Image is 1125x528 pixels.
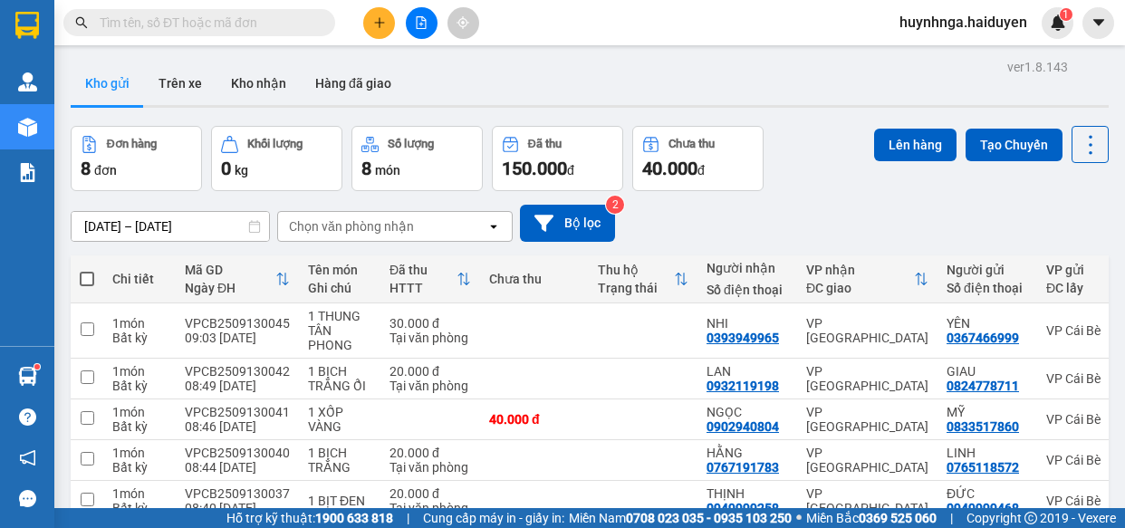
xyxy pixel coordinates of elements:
button: file-add [406,7,437,39]
div: 1 BỊCH TRẮNG ỔI [308,364,371,393]
div: Bất kỳ [112,331,167,345]
div: 0767191783 [707,460,779,475]
sup: 1 [1060,8,1072,21]
div: NGỌC [707,405,788,419]
span: 0 [221,158,231,179]
div: 1 THUNG [308,309,371,323]
th: Toggle SortBy [380,255,480,303]
div: 08:40 [DATE] [185,501,290,515]
th: Toggle SortBy [797,255,937,303]
span: 40.000 [642,158,697,179]
div: 0932119198 [707,379,779,393]
div: VP [GEOGRAPHIC_DATA] [806,486,928,515]
div: GIAU [947,364,1028,379]
div: Bất kỳ [112,501,167,515]
div: Người nhận [707,261,788,275]
div: 20.000 đ [389,486,471,501]
div: VPCB2509130041 [185,405,290,419]
button: Trên xe [144,62,216,105]
div: HTTT [389,281,457,295]
div: Chọn văn phòng nhận [289,217,414,235]
div: VPCB2509130042 [185,364,290,379]
img: warehouse-icon [18,72,37,91]
div: Người gửi [947,263,1028,277]
div: Trạng thái [598,281,674,295]
div: VP nhận [806,263,914,277]
button: plus [363,7,395,39]
span: 150.000 [502,158,567,179]
div: 1 món [112,316,167,331]
div: Thu hộ [598,263,674,277]
strong: 1900 633 818 [315,511,393,525]
div: Số lượng [388,138,434,150]
div: 1 BỊT ĐEN [308,494,371,508]
div: Đã thu [389,263,457,277]
div: NHI [707,316,788,331]
button: Đơn hàng8đơn [71,126,202,191]
div: 1 BỊCH TRẮNG [308,446,371,475]
div: 0902940804 [707,419,779,434]
div: 0393949965 [707,331,779,345]
div: Số điện thoại [947,281,1028,295]
div: 0949999258 [707,501,779,515]
img: logo-vxr [15,12,39,39]
div: Chưa thu [668,138,715,150]
div: LINH [947,446,1028,460]
div: VP [GEOGRAPHIC_DATA] [806,364,928,393]
span: ⚪️ [796,514,802,522]
div: 08:49 [DATE] [185,379,290,393]
div: 0824778711 [947,379,1019,393]
div: Ngày ĐH [185,281,275,295]
span: plus [373,16,386,29]
button: caret-down [1082,7,1114,39]
div: VPCB2509130037 [185,486,290,501]
th: Toggle SortBy [176,255,299,303]
div: Tại văn phòng [389,501,471,515]
button: Bộ lọc [520,205,615,242]
div: VP [GEOGRAPHIC_DATA] [806,316,928,345]
div: VPCB2509130045 [185,316,290,331]
div: HẰNG [707,446,788,460]
img: solution-icon [18,163,37,182]
div: MỸ [947,405,1028,419]
sup: 2 [606,196,624,214]
div: 08:44 [DATE] [185,460,290,475]
input: Select a date range. [72,212,269,241]
div: Đơn hàng [107,138,157,150]
span: Miền Bắc [806,508,937,528]
div: 09:03 [DATE] [185,331,290,345]
input: Tìm tên, số ĐT hoặc mã đơn [100,13,313,33]
div: 1 món [112,405,167,419]
div: VPCB2509130040 [185,446,290,460]
div: Tại văn phòng [389,460,471,475]
div: Bất kỳ [112,460,167,475]
button: Chưa thu40.000đ [632,126,764,191]
div: Chưa thu [489,272,580,286]
span: kg [235,163,248,178]
button: aim [447,7,479,39]
span: | [407,508,409,528]
div: LAN [707,364,788,379]
div: 20.000 đ [389,364,471,379]
div: 40.000 đ [489,412,580,427]
div: THỊNH [707,486,788,501]
div: 30.000 đ [389,316,471,331]
span: message [19,490,36,507]
span: Miền Nam [569,508,792,528]
div: Tại văn phòng [389,331,471,345]
div: Bất kỳ [112,419,167,434]
span: file-add [415,16,428,29]
button: Lên hàng [874,129,957,161]
button: Tạo Chuyến [966,129,1062,161]
div: VP [GEOGRAPHIC_DATA] [806,446,928,475]
div: 1 XỐP VÀNG [308,405,371,434]
div: TÂN PHONG [308,323,371,352]
div: Chi tiết [112,272,167,286]
div: 08:46 [DATE] [185,419,290,434]
span: Hỗ trợ kỹ thuật: [226,508,393,528]
div: Bất kỳ [112,379,167,393]
div: 0833517860 [947,419,1019,434]
span: aim [457,16,469,29]
sup: 1 [34,364,40,370]
div: 0765118572 [947,460,1019,475]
